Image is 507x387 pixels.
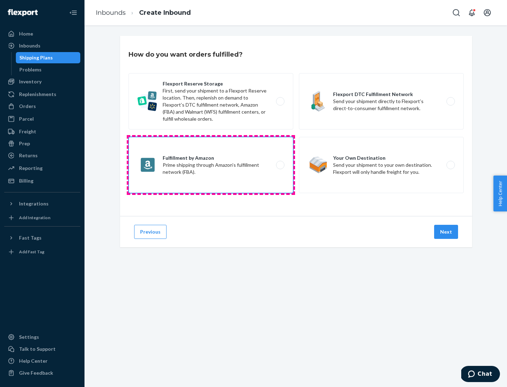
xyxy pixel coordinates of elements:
[4,163,80,174] a: Reporting
[465,6,479,20] button: Open notifications
[90,2,196,23] ol: breadcrumbs
[4,76,80,87] a: Inventory
[19,345,56,353] div: Talk to Support
[4,28,80,39] a: Home
[19,152,38,159] div: Returns
[4,89,80,100] a: Replenishments
[19,334,39,341] div: Settings
[16,52,81,63] a: Shipping Plans
[4,232,80,243] button: Fast Tags
[461,366,500,383] iframe: Opens a widget where you can chat to one of our agents
[4,40,80,51] a: Inbounds
[4,246,80,258] a: Add Fast Tag
[134,225,167,239] button: Previous
[19,128,36,135] div: Freight
[4,331,80,343] a: Settings
[4,343,80,355] button: Talk to Support
[8,9,38,16] img: Flexport logo
[4,150,80,161] a: Returns
[493,176,507,211] button: Help Center
[19,357,48,364] div: Help Center
[19,103,36,110] div: Orders
[4,198,80,209] button: Integrations
[19,215,50,221] div: Add Integration
[19,165,43,172] div: Reporting
[480,6,494,20] button: Open account menu
[4,126,80,137] a: Freight
[449,6,463,20] button: Open Search Box
[19,66,42,73] div: Problems
[19,249,44,255] div: Add Fast Tag
[4,138,80,149] a: Prep
[19,91,56,98] div: Replenishments
[19,30,33,37] div: Home
[4,113,80,125] a: Parcel
[19,234,42,241] div: Fast Tags
[19,177,33,184] div: Billing
[434,225,458,239] button: Next
[4,355,80,367] a: Help Center
[19,369,53,376] div: Give Feedback
[129,50,243,59] h3: How do you want orders fulfilled?
[19,78,42,85] div: Inventory
[4,175,80,186] a: Billing
[96,9,126,17] a: Inbounds
[19,54,53,61] div: Shipping Plans
[19,140,30,147] div: Prep
[19,200,49,207] div: Integrations
[66,6,80,20] button: Close Navigation
[19,42,40,49] div: Inbounds
[4,212,80,223] a: Add Integration
[19,115,34,122] div: Parcel
[4,101,80,112] a: Orders
[16,64,81,75] a: Problems
[4,367,80,379] button: Give Feedback
[139,9,191,17] a: Create Inbound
